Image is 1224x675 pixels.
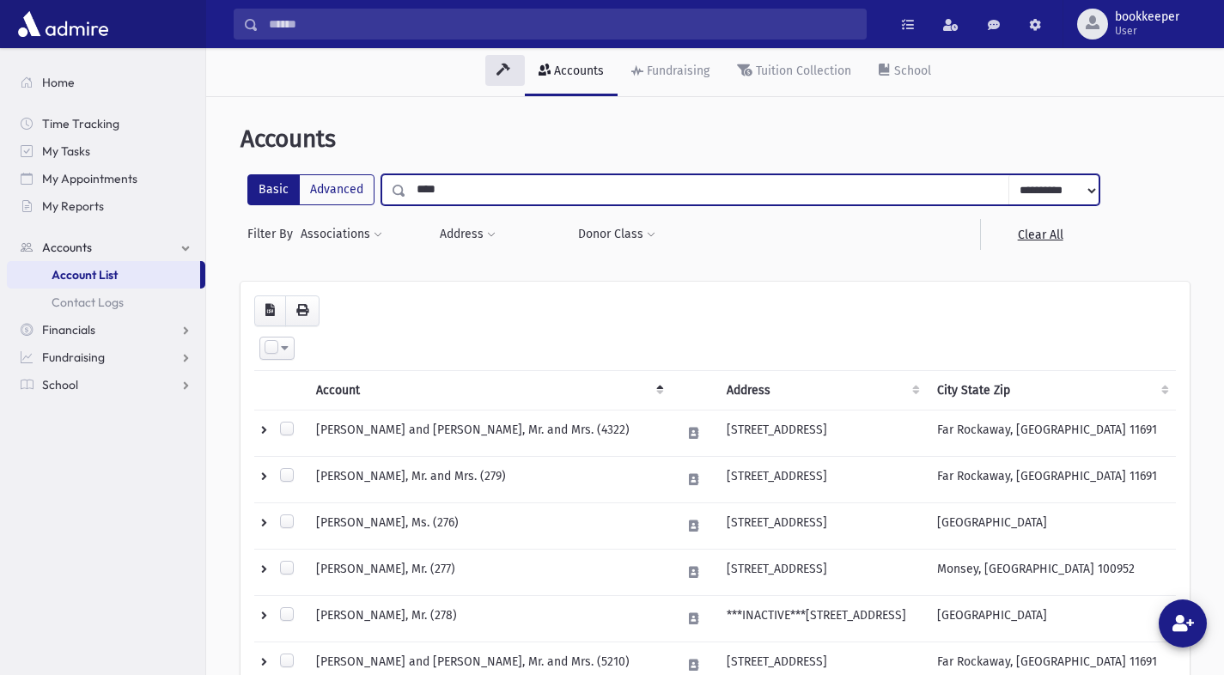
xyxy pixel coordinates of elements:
a: Accounts [7,234,205,261]
a: Time Tracking [7,110,205,137]
td: [PERSON_NAME], Mr. (278) [306,595,671,642]
a: My Appointments [7,165,205,192]
div: FilterModes [247,174,375,205]
a: Clear All [980,219,1099,250]
th: City State Zip : activate to sort column ascending [927,370,1176,410]
td: [PERSON_NAME], Mr. (277) [306,549,671,595]
span: Filter By [247,225,300,243]
div: Accounts [551,64,604,78]
a: My Tasks [7,137,205,165]
span: Time Tracking [42,116,119,131]
td: [STREET_ADDRESS] [716,410,927,456]
button: Donor Class [577,219,656,250]
td: [PERSON_NAME], Mr. and Mrs. (279) [306,456,671,502]
span: User [1115,24,1179,38]
a: Financials [7,316,205,344]
span: Accounts [241,125,336,153]
span: Account List [52,267,118,283]
a: My Reports [7,192,205,220]
a: Account List [7,261,200,289]
label: Basic [247,174,300,205]
button: Address [439,219,496,250]
td: Far Rockaway, [GEOGRAPHIC_DATA] 11691 [927,410,1176,456]
span: Home [42,75,75,90]
span: bookkeeper [1115,10,1179,24]
td: [STREET_ADDRESS] [716,456,927,502]
button: Print [285,295,320,326]
a: Tuition Collection [723,48,865,96]
div: School [891,64,931,78]
button: CSV [254,295,286,326]
td: [GEOGRAPHIC_DATA] [927,595,1176,642]
span: Accounts [42,240,92,255]
input: Search [259,9,866,40]
a: Fundraising [7,344,205,371]
span: School [42,377,78,392]
a: Contact Logs [7,289,205,316]
button: Associations [300,219,383,250]
a: School [7,371,205,398]
th: Account: activate to sort column descending [306,370,671,410]
td: [PERSON_NAME] and [PERSON_NAME], Mr. and Mrs. (4322) [306,410,671,456]
td: [STREET_ADDRESS] [716,549,927,595]
div: Tuition Collection [752,64,851,78]
span: Fundraising [42,350,105,365]
span: Contact Logs [52,295,124,310]
span: My Tasks [42,143,90,159]
a: Fundraising [618,48,723,96]
td: Monsey, [GEOGRAPHIC_DATA] 100952 [927,549,1176,595]
td: ***INACTIVE***[STREET_ADDRESS] [716,595,927,642]
img: AdmirePro [14,7,113,41]
a: Home [7,69,205,96]
td: [PERSON_NAME], Ms. (276) [306,502,671,549]
td: Far Rockaway, [GEOGRAPHIC_DATA] 11691 [927,456,1176,502]
div: Fundraising [643,64,709,78]
span: My Reports [42,198,104,214]
th: Address : activate to sort column ascending [716,370,927,410]
td: [GEOGRAPHIC_DATA] [927,502,1176,549]
a: Accounts [525,48,618,96]
a: School [865,48,945,96]
span: My Appointments [42,171,137,186]
td: [STREET_ADDRESS] [716,502,927,549]
label: Advanced [299,174,375,205]
span: Financials [42,322,95,337]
